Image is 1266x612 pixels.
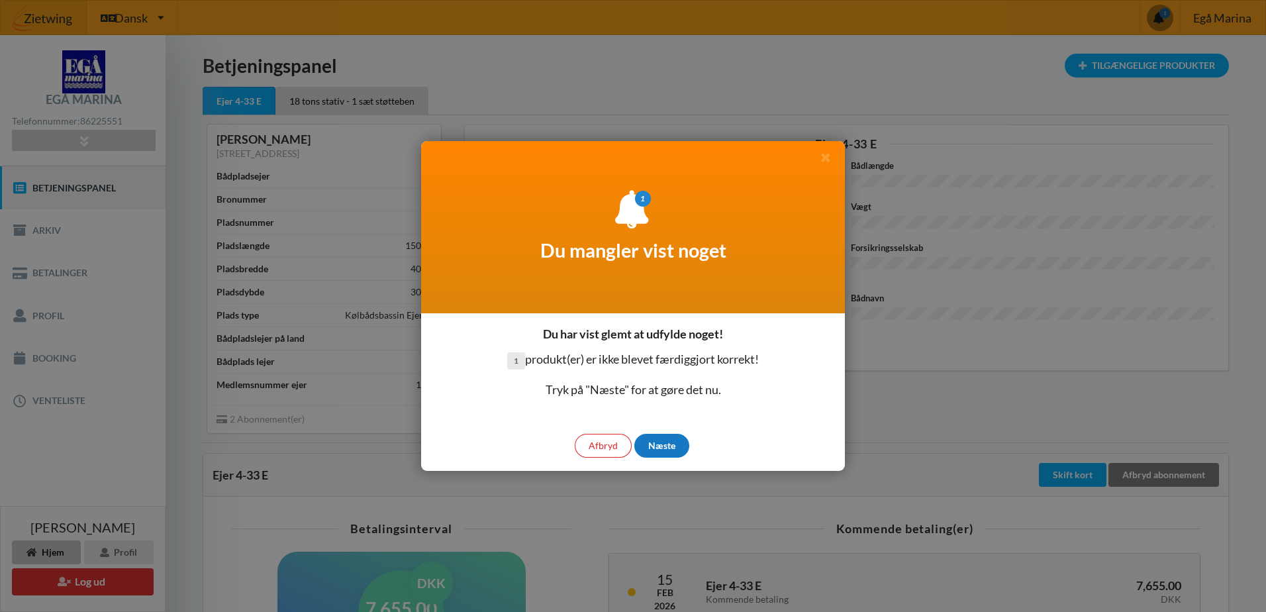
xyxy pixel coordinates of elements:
span: 1 [507,352,525,370]
p: produkt(er) er ikke blevet færdiggjort korrekt! [507,351,759,370]
div: Afbryd [575,434,632,458]
div: Du mangler vist noget [421,141,845,313]
h3: Du har vist glemt at udfylde noget! [543,327,723,342]
p: Tryk på "Næste" for at gøre det nu. [507,382,759,399]
i: 1 [635,191,651,207]
div: Næste [634,434,689,458]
